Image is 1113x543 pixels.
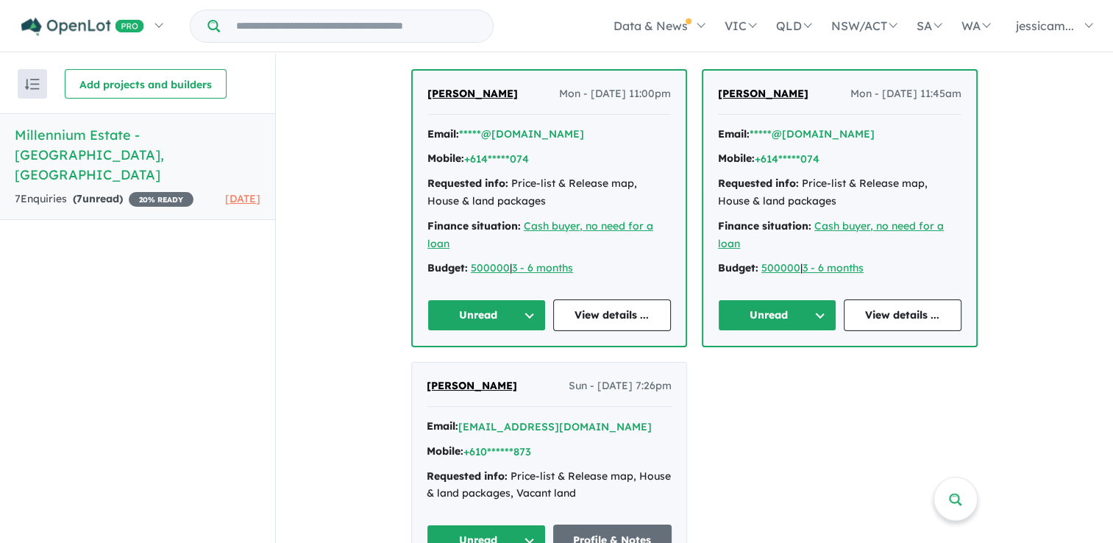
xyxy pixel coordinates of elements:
a: 500000 [471,261,510,274]
span: [PERSON_NAME] [427,379,517,392]
div: | [718,260,961,277]
strong: Budget: [718,261,758,274]
strong: Email: [718,127,750,141]
a: [PERSON_NAME] [718,85,808,103]
a: View details ... [553,299,672,331]
span: [PERSON_NAME] [427,87,518,100]
strong: Email: [427,127,459,141]
img: Openlot PRO Logo White [21,18,144,36]
strong: Mobile: [427,152,464,165]
button: [EMAIL_ADDRESS][DOMAIN_NAME] [458,419,652,435]
span: Mon - [DATE] 11:00pm [559,85,671,103]
a: Cash buyer, no need for a loan [718,219,944,250]
a: 3 - 6 months [512,261,573,274]
span: jessicam... [1016,18,1074,33]
button: Unread [427,299,546,331]
strong: Finance situation: [718,219,811,233]
button: Unread [718,299,836,331]
strong: Requested info: [718,177,799,190]
div: Price-list & Release map, House & land packages [427,175,671,210]
a: [PERSON_NAME] [427,85,518,103]
a: [PERSON_NAME] [427,377,517,395]
div: Price-list & Release map, House & land packages, Vacant land [427,468,672,503]
strong: Finance situation: [427,219,521,233]
span: [PERSON_NAME] [718,87,808,100]
a: 3 - 6 months [803,261,864,274]
a: View details ... [844,299,962,331]
strong: Mobile: [427,444,463,458]
strong: ( unread) [73,192,123,205]
img: sort.svg [25,79,40,90]
strong: Mobile: [718,152,755,165]
input: Try estate name, suburb, builder or developer [223,10,490,42]
strong: Requested info: [427,177,508,190]
span: Mon - [DATE] 11:45am [850,85,961,103]
a: Cash buyer, no need for a loan [427,219,653,250]
div: 7 Enquir ies [15,191,193,208]
h5: Millennium Estate - [GEOGRAPHIC_DATA] , [GEOGRAPHIC_DATA] [15,125,260,185]
div: Price-list & Release map, House & land packages [718,175,961,210]
button: Add projects and builders [65,69,227,99]
strong: Email: [427,419,458,433]
strong: Budget: [427,261,468,274]
span: 20 % READY [129,192,193,207]
div: | [427,260,671,277]
span: 7 [77,192,82,205]
a: 500000 [761,261,800,274]
span: [DATE] [225,192,260,205]
strong: Requested info: [427,469,508,483]
span: Sun - [DATE] 7:26pm [569,377,672,395]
